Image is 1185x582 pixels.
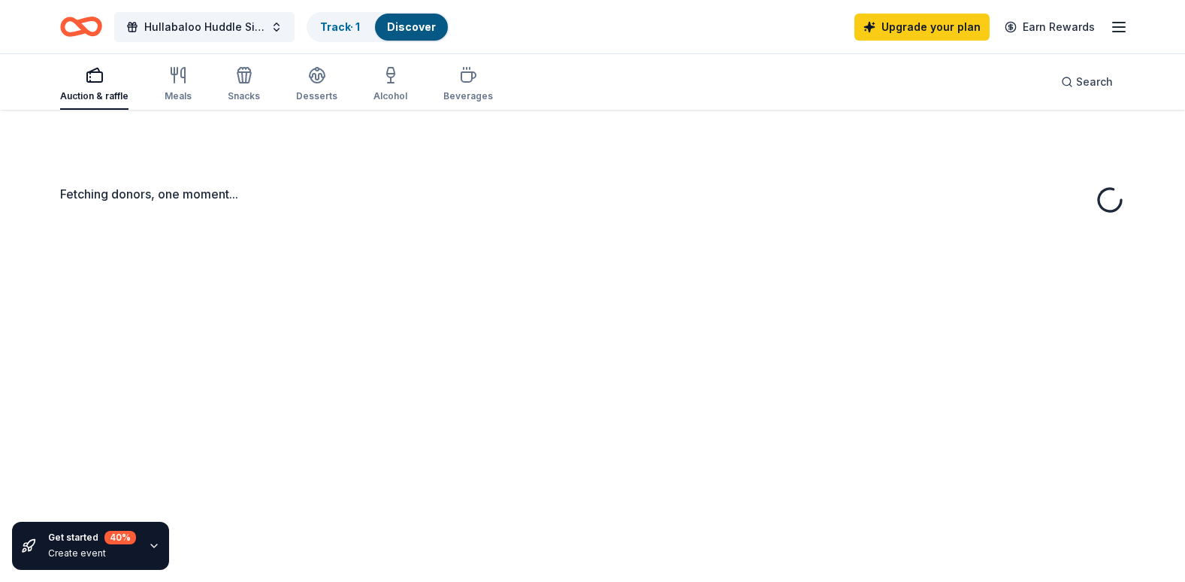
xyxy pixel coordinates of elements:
div: Auction & raffle [60,90,128,102]
button: Track· 1Discover [307,12,449,42]
button: Alcohol [373,60,407,110]
button: Beverages [443,60,493,110]
div: Alcohol [373,90,407,102]
a: Earn Rewards [996,14,1104,41]
div: 40 % [104,531,136,544]
button: Auction & raffle [60,60,128,110]
span: Hullabaloo Huddle Silent Auction [144,18,265,36]
div: Beverages [443,90,493,102]
div: Snacks [228,90,260,102]
div: Get started [48,531,136,544]
a: Upgrade your plan [854,14,990,41]
a: Home [60,9,102,44]
button: Search [1049,67,1125,97]
div: Meals [165,90,192,102]
a: Track· 1 [320,20,360,33]
button: Hullabaloo Huddle Silent Auction [114,12,295,42]
button: Snacks [228,60,260,110]
span: Search [1076,73,1113,91]
a: Discover [387,20,436,33]
div: Desserts [296,90,337,102]
button: Meals [165,60,192,110]
div: Create event [48,547,136,559]
div: Fetching donors, one moment... [60,185,1125,203]
button: Desserts [296,60,337,110]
